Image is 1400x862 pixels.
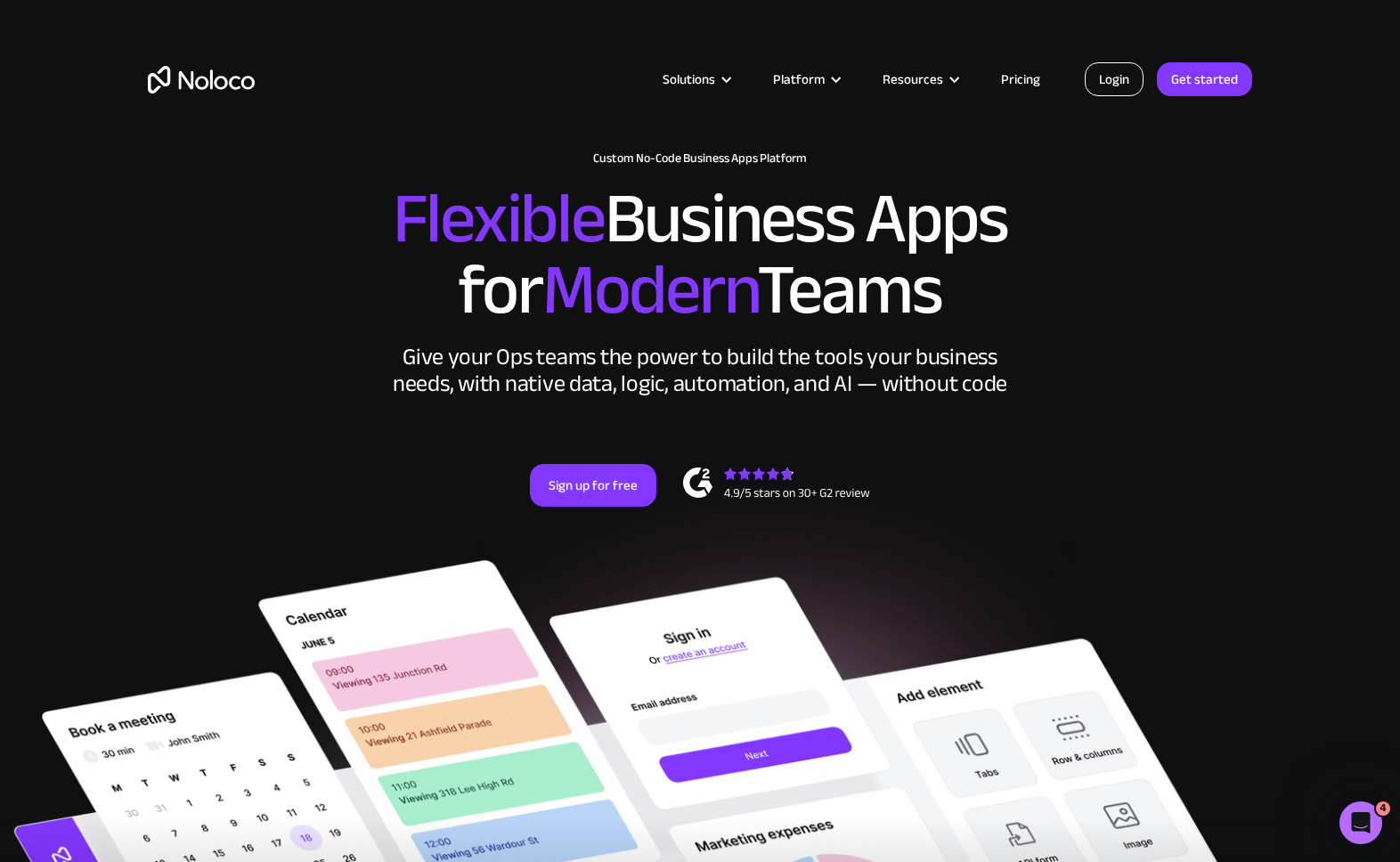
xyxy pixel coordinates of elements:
a: home [148,66,255,94]
div: Resources [860,68,979,91]
div: Give your Ops teams the power to build the tools your business needs, with native data, logic, au... [388,344,1012,397]
span: 4 [1376,801,1390,816]
div: Platform [751,68,860,91]
a: Pricing [979,68,1062,91]
span: Flexible [393,152,605,285]
div: Resources [883,68,943,91]
div: Solutions [640,68,751,91]
a: Get started [1157,62,1252,96]
div: Solutions [663,68,715,91]
span: Modern [542,224,757,356]
h2: Business Apps for Teams [148,183,1252,326]
div: Platform [773,68,825,91]
iframe: Intercom live chat [1339,801,1382,844]
a: Sign up for free [530,464,656,507]
a: Login [1085,62,1144,96]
